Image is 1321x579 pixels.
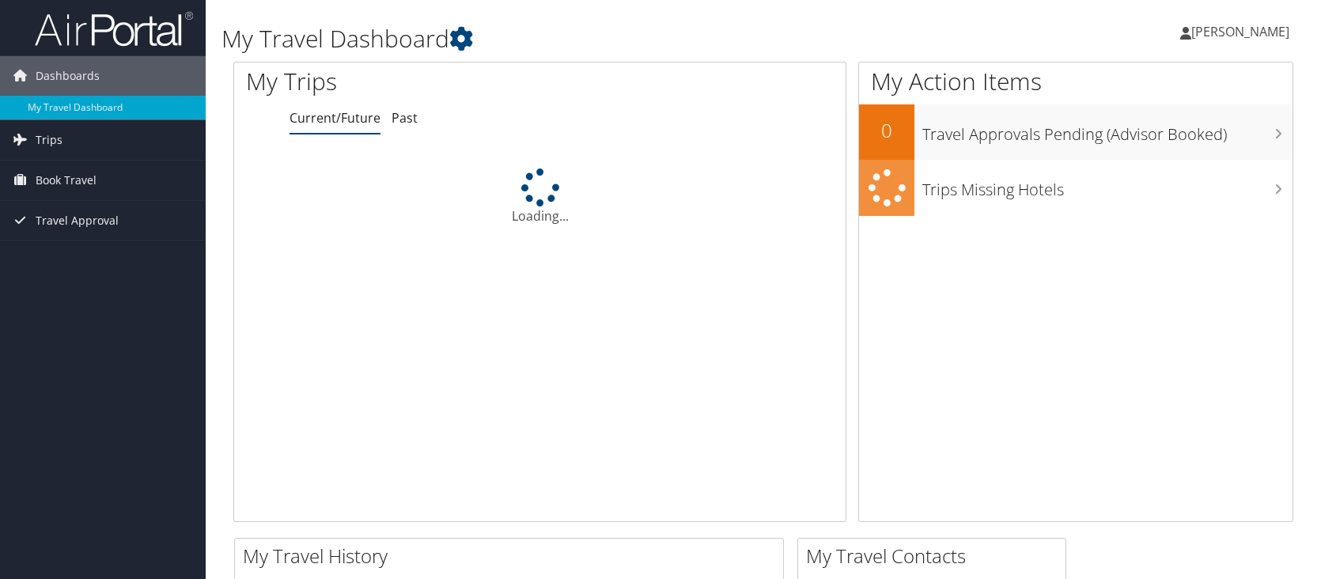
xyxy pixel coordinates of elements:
[221,22,944,55] h1: My Travel Dashboard
[1191,23,1289,40] span: [PERSON_NAME]
[36,201,119,240] span: Travel Approval
[859,117,914,144] h2: 0
[392,109,418,127] a: Past
[859,104,1293,160] a: 0Travel Approvals Pending (Advisor Booked)
[1180,8,1305,55] a: [PERSON_NAME]
[36,161,97,200] span: Book Travel
[806,543,1066,570] h2: My Travel Contacts
[36,120,62,160] span: Trips
[234,168,846,225] div: Loading...
[35,10,193,47] img: airportal-logo.png
[290,109,380,127] a: Current/Future
[36,56,100,96] span: Dashboards
[922,115,1293,146] h3: Travel Approvals Pending (Advisor Booked)
[859,65,1293,98] h1: My Action Items
[243,543,783,570] h2: My Travel History
[922,171,1293,201] h3: Trips Missing Hotels
[859,160,1293,216] a: Trips Missing Hotels
[246,65,579,98] h1: My Trips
